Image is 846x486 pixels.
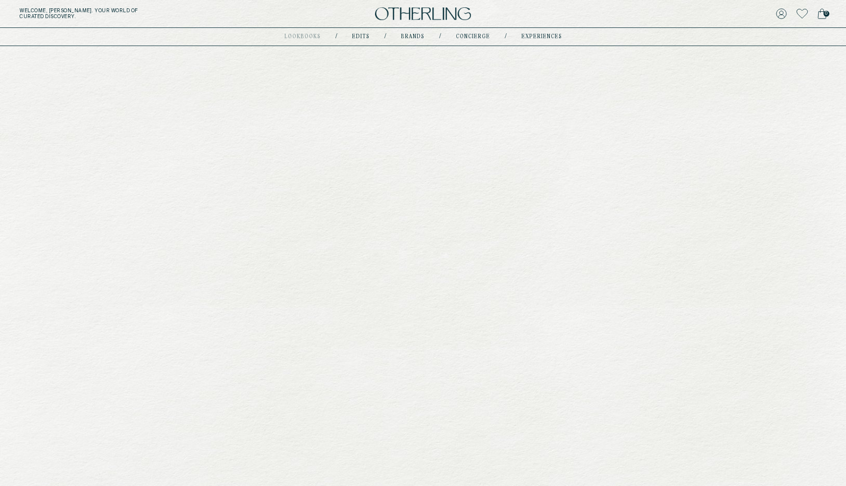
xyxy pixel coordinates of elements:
div: / [505,33,507,41]
a: Edits [352,34,370,39]
span: 0 [823,11,829,17]
div: / [384,33,386,41]
img: logo [375,7,471,21]
div: / [439,33,441,41]
div: / [335,33,337,41]
a: concierge [456,34,490,39]
a: experiences [521,34,562,39]
h5: Welcome, [PERSON_NAME] . Your world of curated discovery. [20,8,261,20]
a: 0 [818,7,826,21]
a: lookbooks [284,34,321,39]
a: Brands [401,34,424,39]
